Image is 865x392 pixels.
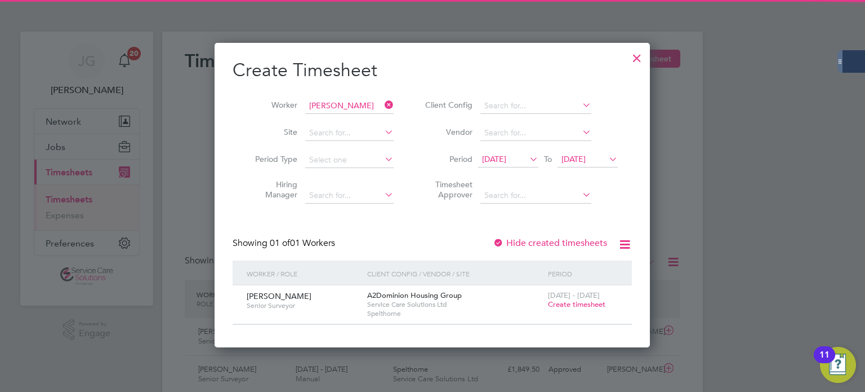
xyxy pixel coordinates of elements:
[247,291,311,301] span: [PERSON_NAME]
[364,261,545,287] div: Client Config / Vendor / Site
[820,347,856,383] button: Open Resource Center, 11 new notifications
[305,152,394,168] input: Select one
[561,154,586,164] span: [DATE]
[305,188,394,204] input: Search for...
[482,154,506,164] span: [DATE]
[548,290,600,300] span: [DATE] - [DATE]
[480,188,591,204] input: Search for...
[244,261,364,287] div: Worker / Role
[480,125,591,141] input: Search for...
[305,125,394,141] input: Search for...
[422,100,472,110] label: Client Config
[545,261,621,287] div: Period
[270,237,290,249] span: 01 of
[493,237,607,249] label: Hide created timesheets
[305,98,394,114] input: Search for...
[367,300,542,309] span: Service Care Solutions Ltd
[247,154,297,164] label: Period Type
[819,355,830,369] div: 11
[247,100,297,110] label: Worker
[548,299,605,309] span: Create timesheet
[422,179,472,200] label: Timesheet Approver
[367,309,542,318] span: Spelthorne
[233,59,632,82] h2: Create Timesheet
[247,179,297,200] label: Hiring Manager
[422,127,472,137] label: Vendor
[422,154,472,164] label: Period
[233,237,337,249] div: Showing
[367,290,462,300] span: A2Dominion Housing Group
[247,127,297,137] label: Site
[480,98,591,114] input: Search for...
[247,301,359,310] span: Senior Surveyor
[270,237,335,249] span: 01 Workers
[541,152,555,166] span: To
